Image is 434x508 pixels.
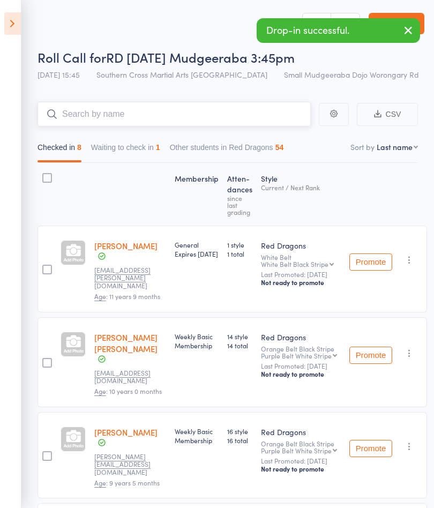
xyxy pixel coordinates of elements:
button: Promote [349,440,392,457]
label: Sort by [350,141,375,152]
span: 16 style [227,427,252,436]
div: Not ready to promote [261,465,341,473]
span: Roll Call for [38,48,106,66]
small: jesse_macca@hotmail.com [94,453,164,476]
div: White Belt [261,253,341,267]
span: 14 total [227,341,252,350]
div: Membership [170,168,223,221]
small: Last Promoted: [DATE] [261,457,341,465]
span: : 9 years 5 months [94,478,160,488]
div: Current / Next Rank [261,184,341,191]
div: Red Dragons [261,427,341,437]
span: Small Mudgeeraba Dojo Worongary Rd [284,69,419,80]
div: since last grading [227,195,252,215]
div: 54 [275,143,284,152]
a: Exit roll call [369,13,424,34]
button: Promote [349,253,392,271]
input: Search by name [38,102,311,126]
div: Expires [DATE] [175,249,219,258]
span: : 11 years 9 months [94,292,160,301]
a: [PERSON_NAME] [PERSON_NAME] [94,332,158,354]
div: Red Dragons [261,332,341,342]
span: 16 total [227,436,252,445]
span: [DATE] 15:45 [38,69,80,80]
span: Southern Cross Martial Arts [GEOGRAPHIC_DATA] [96,69,267,80]
small: cara.j.lowry@gmail.com [94,266,164,289]
div: Orange Belt Black Stripe [261,345,341,359]
div: Not ready to promote [261,370,341,378]
div: Purple Belt White Stripe [261,447,332,454]
div: Red Dragons [261,240,341,251]
button: Waiting to check in1 [91,138,160,162]
div: 8 [77,143,81,152]
div: White Belt Black Stripe [261,260,328,267]
span: : 10 years 0 months [94,386,162,396]
span: 1 style [227,240,252,249]
span: RD [DATE] Mudgeeraba 3:45pm [106,48,295,66]
button: Promote [349,347,392,364]
div: 1 [156,143,160,152]
div: Style [257,168,345,221]
div: Drop-in successful. [257,18,420,43]
small: Last Promoted: [DATE] [261,271,341,278]
button: Other students in Red Dragons54 [170,138,284,162]
a: [PERSON_NAME] [94,240,158,251]
small: nickkybriscoe@live.com [94,369,164,385]
div: Weekly Basic Membership [175,332,219,350]
button: Checked in8 [38,138,81,162]
div: Not ready to promote [261,278,341,287]
div: Purple Belt White Stripe [261,352,332,359]
button: CSV [357,103,418,126]
div: Last name [377,141,413,152]
small: Last Promoted: [DATE] [261,362,341,370]
div: Weekly Basic Membership [175,427,219,445]
span: 14 style [227,332,252,341]
div: General [175,240,219,258]
span: 1 total [227,249,252,258]
a: [PERSON_NAME] [94,427,158,438]
div: Atten­dances [223,168,257,221]
div: Orange Belt Black Stripe [261,440,341,454]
